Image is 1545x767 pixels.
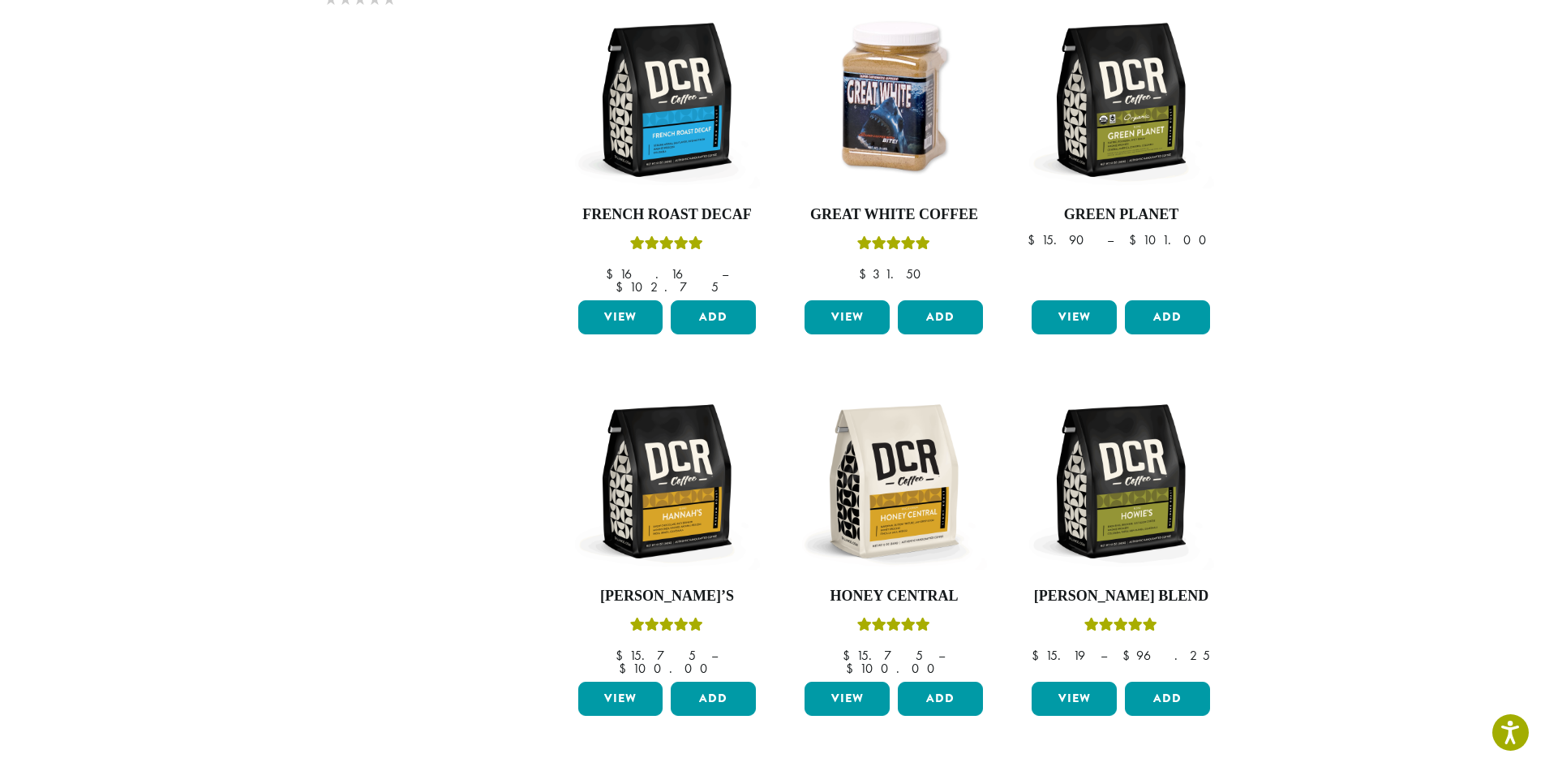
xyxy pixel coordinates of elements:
bdi: 102.75 [616,278,719,295]
div: Rated 5.00 out of 5 [857,234,930,258]
span: $ [606,265,620,282]
span: $ [619,660,633,677]
a: [PERSON_NAME]’sRated 5.00 out of 5 [574,388,761,675]
span: $ [616,278,629,295]
button: Add [671,682,756,716]
a: View [578,682,663,716]
button: Add [1125,300,1210,334]
div: Rated 4.67 out of 5 [1084,615,1157,640]
span: $ [1122,647,1136,664]
bdi: 15.90 [1028,231,1092,248]
span: $ [616,647,629,664]
span: – [711,647,718,664]
span: – [1107,231,1114,248]
span: $ [1028,231,1041,248]
img: DCR-12oz-Honey-Central-Stock-scaled.png [800,388,987,575]
button: Add [671,300,756,334]
bdi: 15.19 [1032,647,1085,664]
a: View [578,300,663,334]
button: Add [1125,682,1210,716]
h4: Green Planet [1028,206,1214,224]
bdi: 96.25 [1122,647,1210,664]
bdi: 100.00 [619,660,715,677]
bdi: 15.75 [616,647,696,664]
button: Add [898,682,983,716]
h4: Great White Coffee [800,206,987,224]
h4: French Roast Decaf [574,206,761,224]
span: – [938,647,945,664]
div: Rated 5.00 out of 5 [630,615,703,640]
button: Add [898,300,983,334]
bdi: 101.00 [1129,231,1214,248]
a: Green Planet [1028,6,1214,294]
h4: Honey Central [800,588,987,605]
h4: [PERSON_NAME]’s [574,588,761,605]
bdi: 16.16 [606,265,706,282]
img: Great-White-Coffee.png [800,6,987,193]
span: – [722,265,728,282]
a: View [1032,300,1117,334]
img: DCR-12oz-Howies-Stock-scaled.png [1028,388,1214,575]
span: $ [1129,231,1143,248]
a: French Roast DecafRated 5.00 out of 5 [574,6,761,294]
bdi: 31.50 [859,265,929,282]
a: View [805,682,890,716]
a: View [1032,682,1117,716]
a: [PERSON_NAME] BlendRated 4.67 out of 5 [1028,388,1214,675]
a: Honey CentralRated 5.00 out of 5 [800,388,987,675]
a: View [805,300,890,334]
span: – [1101,647,1107,664]
img: DCR-12oz-Hannahs-Stock-scaled.png [573,388,760,575]
img: DCR-12oz-FTO-Green-Planet-Stock-scaled.png [1028,6,1214,193]
img: DCR-12oz-French-Roast-Decaf-Stock-scaled.png [573,6,760,193]
span: $ [846,660,860,677]
span: $ [1032,647,1045,664]
bdi: 15.75 [843,647,923,664]
a: Great White CoffeeRated 5.00 out of 5 $31.50 [800,6,987,294]
h4: [PERSON_NAME] Blend [1028,588,1214,605]
bdi: 100.00 [846,660,942,677]
div: Rated 5.00 out of 5 [630,234,703,258]
span: $ [859,265,873,282]
div: Rated 5.00 out of 5 [857,615,930,640]
span: $ [843,647,856,664]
